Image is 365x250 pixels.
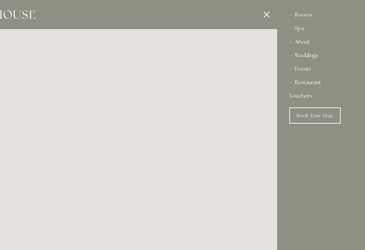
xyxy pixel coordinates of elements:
[289,35,353,49] div: About
[289,107,341,124] a: Book Your Stay
[289,76,353,89] div: Restaurant
[289,89,353,103] a: Vouchers
[289,49,353,62] div: Weddings
[289,8,353,22] div: Rooms
[289,22,353,35] div: Spa
[289,62,353,76] div: Events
